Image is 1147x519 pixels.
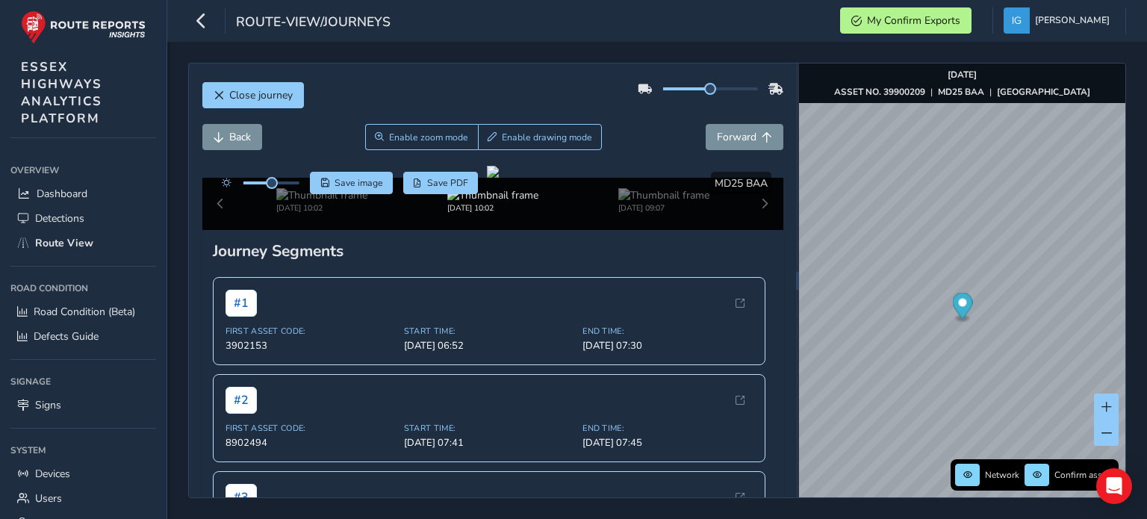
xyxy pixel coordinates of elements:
[35,236,93,250] span: Route View
[404,339,573,352] span: [DATE] 06:52
[618,188,709,202] img: Thumbnail frame
[404,436,573,450] span: [DATE] 07:41
[229,88,293,102] span: Close journey
[202,124,262,150] button: Back
[226,339,395,352] span: 3902153
[34,329,99,344] span: Defects Guide
[10,324,156,349] a: Defects Guide
[1054,469,1114,481] span: Confirm assets
[10,393,156,417] a: Signs
[706,124,783,150] button: Forward
[447,202,538,214] div: [DATE] 10:02
[715,176,768,190] span: MD25 BAA
[35,398,61,412] span: Signs
[310,172,393,194] button: Save
[226,326,395,337] span: First Asset Code:
[389,131,468,143] span: Enable zoom mode
[834,86,1090,98] div: | |
[226,436,395,450] span: 8902494
[10,231,156,255] a: Route View
[840,7,972,34] button: My Confirm Exports
[478,124,603,150] button: Draw
[236,13,391,34] span: route-view/journeys
[834,86,925,98] strong: ASSET NO. 39900209
[618,202,709,214] div: [DATE] 09:07
[226,290,257,317] span: # 1
[10,299,156,324] a: Road Condition (Beta)
[10,370,156,393] div: Signage
[10,277,156,299] div: Road Condition
[447,188,538,202] img: Thumbnail frame
[502,131,592,143] span: Enable drawing mode
[335,177,383,189] span: Save image
[867,13,960,28] span: My Confirm Exports
[403,172,479,194] button: PDF
[37,187,87,201] span: Dashboard
[717,130,756,144] span: Forward
[35,491,62,506] span: Users
[10,159,156,181] div: Overview
[35,211,84,226] span: Detections
[226,423,395,434] span: First Asset Code:
[10,461,156,486] a: Devices
[226,484,257,511] span: # 3
[404,423,573,434] span: Start Time:
[985,469,1019,481] span: Network
[10,206,156,231] a: Detections
[10,439,156,461] div: System
[10,486,156,511] a: Users
[226,387,257,414] span: # 2
[948,69,977,81] strong: [DATE]
[21,10,146,44] img: rr logo
[1035,7,1110,34] span: [PERSON_NAME]
[997,86,1090,98] strong: [GEOGRAPHIC_DATA]
[938,86,984,98] strong: MD25 BAA
[404,326,573,337] span: Start Time:
[1004,7,1115,34] button: [PERSON_NAME]
[229,130,251,144] span: Back
[582,436,752,450] span: [DATE] 07:45
[276,188,367,202] img: Thumbnail frame
[1004,7,1030,34] img: diamond-layout
[582,326,752,337] span: End Time:
[582,423,752,434] span: End Time:
[365,124,478,150] button: Zoom
[10,181,156,206] a: Dashboard
[953,293,973,323] div: Map marker
[35,467,70,481] span: Devices
[202,82,304,108] button: Close journey
[1096,468,1132,504] div: Open Intercom Messenger
[427,177,468,189] span: Save PDF
[213,240,773,261] div: Journey Segments
[276,202,367,214] div: [DATE] 10:02
[582,339,752,352] span: [DATE] 07:30
[21,58,102,127] span: ESSEX HIGHWAYS ANALYTICS PLATFORM
[34,305,135,319] span: Road Condition (Beta)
